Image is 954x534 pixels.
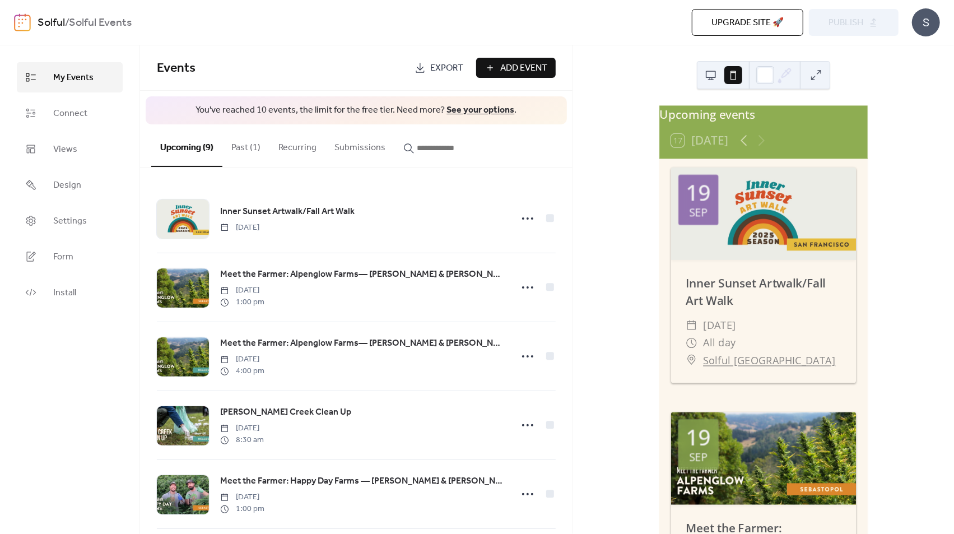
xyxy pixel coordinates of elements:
[53,286,76,300] span: Install
[69,12,132,34] b: Solful Events
[703,351,836,369] a: Solful [GEOGRAPHIC_DATA]
[53,215,87,228] span: Settings
[406,58,472,78] a: Export
[17,277,123,308] a: Install
[53,143,77,156] span: Views
[17,98,123,128] a: Connect
[220,354,264,365] span: [DATE]
[220,474,505,489] a: Meet the Farmer: Happy Day Farms — [PERSON_NAME] & [PERSON_NAME] | [GEOGRAPHIC_DATA]
[912,8,940,36] div: S
[17,242,123,272] a: Form
[38,12,65,34] a: Solful
[692,9,803,36] button: Upgrade site 🚀
[65,12,69,34] b: /
[220,285,264,296] span: [DATE]
[220,222,259,234] span: [DATE]
[220,267,505,282] a: Meet the Farmer: Alpenglow Farms— [PERSON_NAME] & [PERSON_NAME] | [GEOGRAPHIC_DATA]
[220,434,264,446] span: 8:30 am
[157,56,196,81] span: Events
[220,491,264,503] span: [DATE]
[151,124,222,167] button: Upcoming (9)
[53,71,94,85] span: My Events
[220,296,264,308] span: 1:00 pm
[17,206,123,236] a: Settings
[17,62,123,92] a: My Events
[220,336,505,351] a: Meet the Farmer: Alpenglow Farms— [PERSON_NAME] & [PERSON_NAME] | [GEOGRAPHIC_DATA]
[53,179,81,192] span: Design
[220,268,505,281] span: Meet the Farmer: Alpenglow Farms— [PERSON_NAME] & [PERSON_NAME] | [GEOGRAPHIC_DATA]
[220,406,351,419] span: [PERSON_NAME] Creek Clean Up
[446,101,514,119] a: See your options
[222,124,269,166] button: Past (1)
[53,107,87,120] span: Connect
[220,422,264,434] span: [DATE]
[14,13,31,31] img: logo
[220,405,351,420] a: [PERSON_NAME] Creek Clean Up
[17,170,123,200] a: Design
[703,317,736,334] span: [DATE]
[686,334,697,351] div: ​
[220,365,264,377] span: 4:00 pm
[220,205,355,219] a: Inner Sunset Artwalk/Fall Art Walk
[220,503,264,515] span: 1:00 pm
[659,105,868,123] div: Upcoming events
[686,351,697,369] div: ​
[711,16,784,30] span: Upgrade site 🚀
[220,337,505,350] span: Meet the Farmer: Alpenglow Farms— [PERSON_NAME] & [PERSON_NAME] | [GEOGRAPHIC_DATA]
[686,427,710,449] div: 19
[53,250,73,264] span: Form
[157,104,556,117] span: You've reached 10 events, the limit for the free tier. Need more? .
[689,452,708,463] div: Sep
[689,207,708,218] div: Sep
[703,334,736,351] span: All day
[671,275,856,309] div: Inner Sunset Artwalk/Fall Art Walk
[430,62,463,75] span: Export
[686,317,697,334] div: ​
[269,124,325,166] button: Recurring
[686,182,710,204] div: 19
[325,124,394,166] button: Submissions
[220,475,505,488] span: Meet the Farmer: Happy Day Farms — [PERSON_NAME] & [PERSON_NAME] | [GEOGRAPHIC_DATA]
[17,134,123,164] a: Views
